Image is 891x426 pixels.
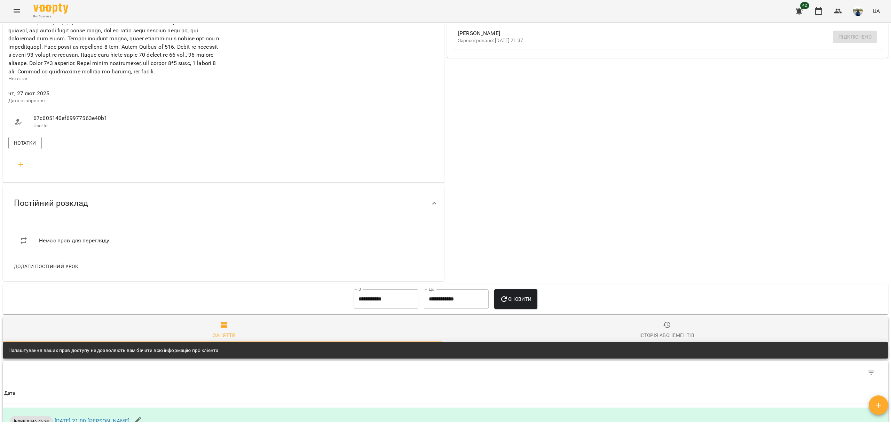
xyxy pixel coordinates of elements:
[33,14,68,19] span: For Business
[800,2,809,9] span: 42
[14,198,88,209] span: Постійний розклад
[8,89,222,98] span: чт, 27 лют 2025
[8,3,25,19] button: Menu
[55,418,130,424] a: [DATE] 21:00 [PERSON_NAME]
[494,289,537,309] button: Оновити
[213,331,235,339] div: Заняття
[4,389,887,397] span: Дата
[870,5,883,17] button: UA
[14,139,36,147] span: Нотатки
[33,122,216,129] p: UserId
[33,3,68,14] img: Voopty Logo
[458,37,866,44] p: Зареєстровано: [DATE] 21:37
[33,114,216,122] span: 67c605140ef69977563e40b1
[8,75,222,82] p: Нотатка
[639,331,694,339] div: Історія абонементів
[8,97,222,104] p: Дата створення
[500,295,531,303] span: Оновити
[458,29,866,38] span: [PERSON_NAME]
[10,418,53,425] span: індивід МА 45 хв
[863,364,880,381] button: Фільтр
[4,389,15,397] div: Дата
[8,344,218,357] div: Налаштування ваших прав доступу не дозволяють вам бачити всю інформацію про клієнта
[11,260,81,273] button: Додати постійний урок
[873,7,880,15] span: UA
[3,185,444,221] div: Постійний розклад
[8,137,42,149] button: Нотатки
[4,389,15,397] div: Sort
[39,236,109,245] span: Немає прав для перегляду
[14,262,78,271] span: Додати постійний урок
[3,361,888,384] div: Table Toolbar
[853,6,863,16] img: 79bf113477beb734b35379532aeced2e.jpg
